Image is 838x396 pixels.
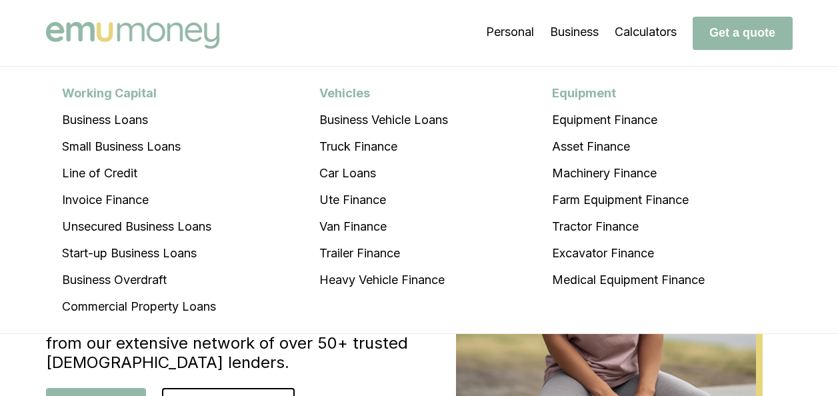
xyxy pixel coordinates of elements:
a: Truck Finance [303,133,464,160]
a: Business Loans [46,107,232,133]
a: Car Loans [303,160,464,187]
a: Heavy Vehicle Finance [303,267,464,293]
a: Commercial Property Loans [46,293,232,320]
div: Equipment [536,80,721,107]
a: Asset Finance [536,133,721,160]
a: Tractor Finance [536,213,721,240]
a: Equipment Finance [536,107,721,133]
a: Farm Equipment Finance [536,187,721,213]
a: Get a quote [693,25,793,39]
div: Working Capital [46,80,232,107]
a: Line of Credit [46,160,232,187]
a: Invoice Finance [46,187,232,213]
img: Emu Money logo [46,22,219,49]
a: Trailer Finance [303,240,464,267]
a: Business Vehicle Loans [303,107,464,133]
a: Small Business Loans [46,133,232,160]
a: Van Finance [303,213,464,240]
a: Excavator Finance [536,240,721,267]
a: Medical Equipment Finance [536,267,721,293]
a: Unsecured Business Loans [46,213,232,240]
div: Vehicles [303,80,464,107]
h4: Discover the perfect loan tailored to your needs from our extensive network of over 50+ trusted [... [46,314,419,372]
a: Start-up Business Loans [46,240,232,267]
a: Ute Finance [303,187,464,213]
a: Business Overdraft [46,267,232,293]
button: Get a quote [693,17,793,50]
a: Machinery Finance [536,160,721,187]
